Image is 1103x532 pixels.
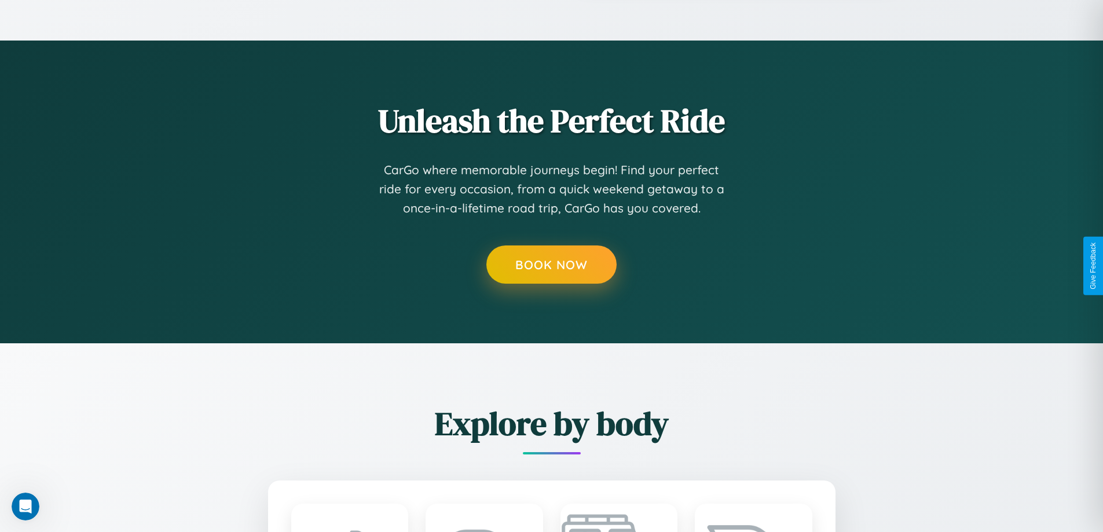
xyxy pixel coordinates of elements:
p: CarGo where memorable journeys begin! Find your perfect ride for every occasion, from a quick wee... [378,160,725,218]
h2: Explore by body [204,401,899,446]
button: Book Now [486,245,617,284]
iframe: Intercom live chat [12,493,39,520]
h2: Unleash the Perfect Ride [204,98,899,143]
div: Give Feedback [1089,243,1097,289]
